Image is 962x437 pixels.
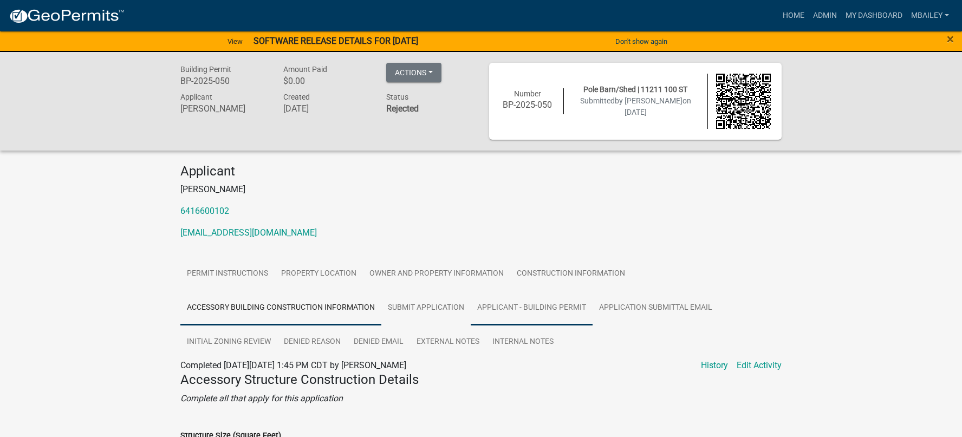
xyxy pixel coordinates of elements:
a: Home [778,5,809,26]
a: Applicant - Building Permit [471,291,593,325]
span: Number [514,89,541,98]
strong: Rejected [386,103,419,114]
a: External Notes [410,325,486,360]
a: Submit Application [381,291,471,325]
a: Edit Activity [737,359,782,372]
button: Close [947,32,954,45]
a: Initial Zoning Review [180,325,277,360]
span: by [PERSON_NAME] [615,96,682,105]
span: Applicant [180,93,212,101]
a: Construction Information [510,257,632,291]
span: Created [283,93,310,101]
a: Internal Notes [486,325,560,360]
h6: $0.00 [283,76,370,86]
span: × [947,31,954,47]
h6: BP-2025-050 [500,100,555,110]
span: Pole Barn/Shed | 11211 100 ST [583,85,687,94]
span: Building Permit [180,65,231,74]
a: History [701,359,728,372]
a: Permit Instructions [180,257,275,291]
a: 6416600102 [180,206,229,216]
h6: [DATE] [283,103,370,114]
h6: [PERSON_NAME] [180,103,267,114]
a: View [223,32,247,50]
p: [PERSON_NAME] [180,183,782,196]
span: Status [386,93,408,101]
a: Denied Email [347,325,410,360]
span: Submitted on [DATE] [580,96,691,116]
span: Amount Paid [283,65,327,74]
h4: Applicant [180,164,782,179]
button: Don't show again [611,32,672,50]
button: Actions [386,63,441,82]
i: Complete all that apply for this application [180,393,343,403]
a: [EMAIL_ADDRESS][DOMAIN_NAME] [180,227,317,238]
a: My Dashboard [841,5,907,26]
a: Application Submittal Email [593,291,719,325]
strong: SOFTWARE RELEASE DETAILS FOR [DATE] [253,36,418,46]
a: Denied Reason [277,325,347,360]
a: Property Location [275,257,363,291]
h4: Accessory Structure Construction Details [180,372,782,388]
a: Owner and Property Information [363,257,510,291]
a: mbailey [907,5,953,26]
h6: BP-2025-050 [180,76,267,86]
span: Completed [DATE][DATE] 1:45 PM CDT by [PERSON_NAME] [180,360,406,370]
img: QR code [716,74,771,129]
a: Admin [809,5,841,26]
a: Accessory Building Construction Information [180,291,381,325]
